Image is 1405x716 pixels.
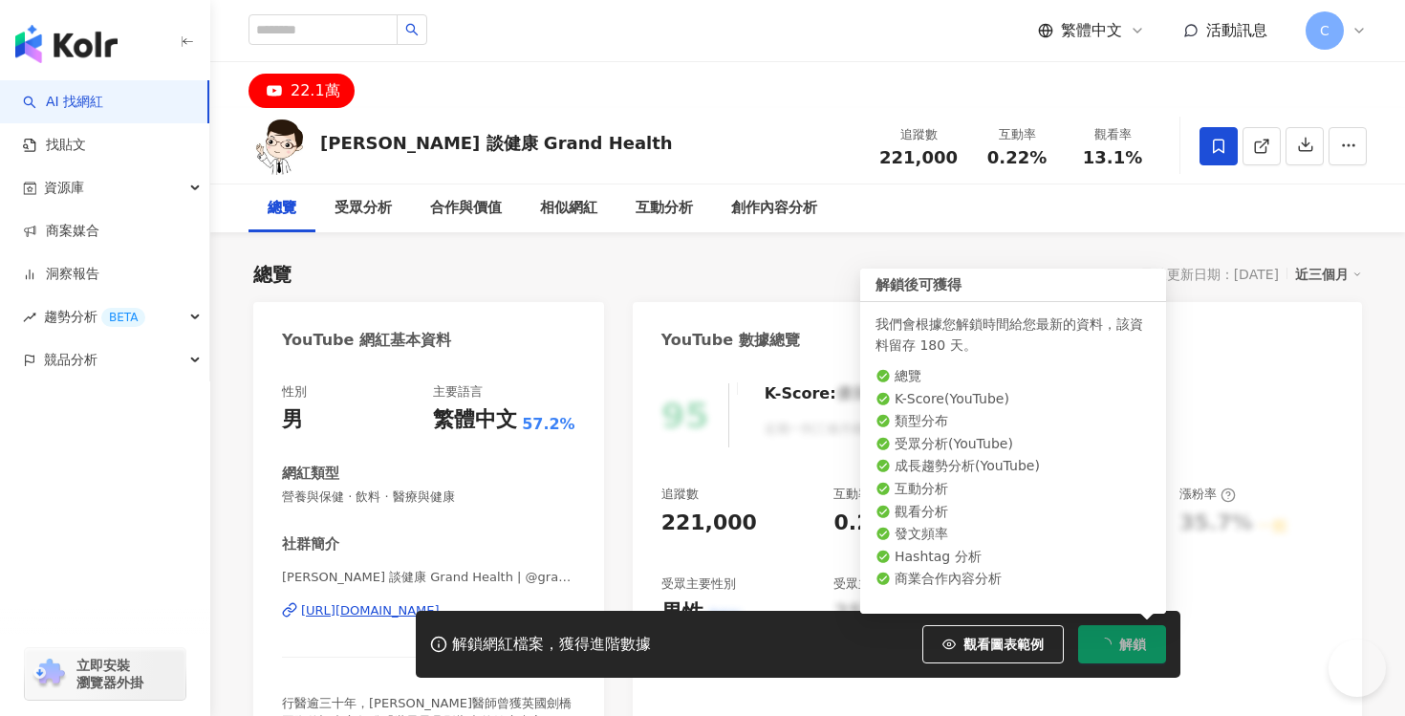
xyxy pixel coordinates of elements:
[833,509,906,538] div: 0.22%
[101,308,145,327] div: BETA
[963,637,1044,652] span: 觀看圖表範例
[1295,262,1362,287] div: 近三個月
[1061,20,1122,41] span: 繁體中文
[875,314,1151,356] div: 我們會根據您解鎖時間給您最新的資料，該資料留存 180 天。
[76,657,143,691] span: 立即安裝 瀏覽器外掛
[282,405,303,435] div: 男
[1076,125,1149,144] div: 觀看率
[661,509,757,538] div: 221,000
[875,548,1151,567] li: Hashtag 分析
[1206,21,1267,39] span: 活動訊息
[731,197,817,220] div: 創作內容分析
[44,338,97,381] span: 競品分析
[833,486,890,503] div: 互動率
[636,197,693,220] div: 互動分析
[31,659,68,689] img: chrome extension
[44,166,84,209] span: 資源庫
[879,147,958,167] span: 221,000
[860,269,1166,302] div: 解鎖後可獲得
[1179,486,1236,503] div: 漲粉率
[522,414,575,435] span: 57.2%
[922,625,1064,663] button: 觀看圖表範例
[981,125,1053,144] div: 互動率
[282,602,575,619] a: [URL][DOMAIN_NAME]
[875,525,1151,544] li: 發文頻率
[282,464,339,484] div: 網紅類型
[23,222,99,241] a: 商案媒合
[282,534,339,554] div: 社群簡介
[661,486,699,503] div: 追蹤數
[249,118,306,175] img: KOL Avatar
[1083,148,1142,167] span: 13.1%
[875,390,1151,409] li: K-Score ( YouTube )
[1320,20,1329,41] span: C
[540,197,597,220] div: 相似網紅
[875,367,1151,386] li: 總覽
[875,503,1151,522] li: 觀看分析
[301,602,440,619] div: [URL][DOMAIN_NAME]
[430,197,502,220] div: 合作與價值
[879,125,958,144] div: 追蹤數
[661,575,736,593] div: 受眾主要性別
[433,383,483,401] div: 主要語言
[23,311,36,324] span: rise
[23,93,103,112] a: searchAI 找網紅
[765,383,886,404] div: K-Score :
[433,405,517,435] div: 繁體中文
[25,648,185,700] a: chrome extension立即安裝 瀏覽器外掛
[249,74,355,108] button: 22.1萬
[1078,625,1166,663] button: 解鎖
[282,330,451,351] div: YouTube 網紅基本資料
[833,575,908,593] div: 受眾主要年齡
[15,25,118,63] img: logo
[875,570,1151,589] li: 商業合作內容分析
[875,457,1151,476] li: 成長趨勢分析 ( YouTube )
[268,197,296,220] div: 總覽
[661,330,800,351] div: YouTube 數據總覽
[253,261,292,288] div: 總覽
[987,148,1047,167] span: 0.22%
[452,635,651,655] div: 解鎖網紅檔案，獲得進階數據
[282,488,575,506] span: 營養與保健 · 飲料 · 醫療與健康
[1119,637,1146,652] span: 解鎖
[335,197,392,220] div: 受眾分析
[282,569,575,586] span: [PERSON_NAME] 談健康 Grand Health | @grandhealth | UCnREuXSxxlh9fiORs2GfMbQ
[661,598,703,628] div: 男性
[875,480,1151,499] li: 互動分析
[44,295,145,338] span: 趨勢分析
[282,383,307,401] div: 性別
[875,435,1151,454] li: 受眾分析 ( YouTube )
[23,265,99,284] a: 洞察報告
[405,23,419,36] span: search
[1095,635,1114,654] span: loading
[23,136,86,155] a: 找貼文
[291,77,340,104] div: 22.1萬
[320,131,673,155] div: [PERSON_NAME] 談健康 Grand Health
[1140,267,1279,282] div: 最後更新日期：[DATE]
[875,412,1151,431] li: 類型分布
